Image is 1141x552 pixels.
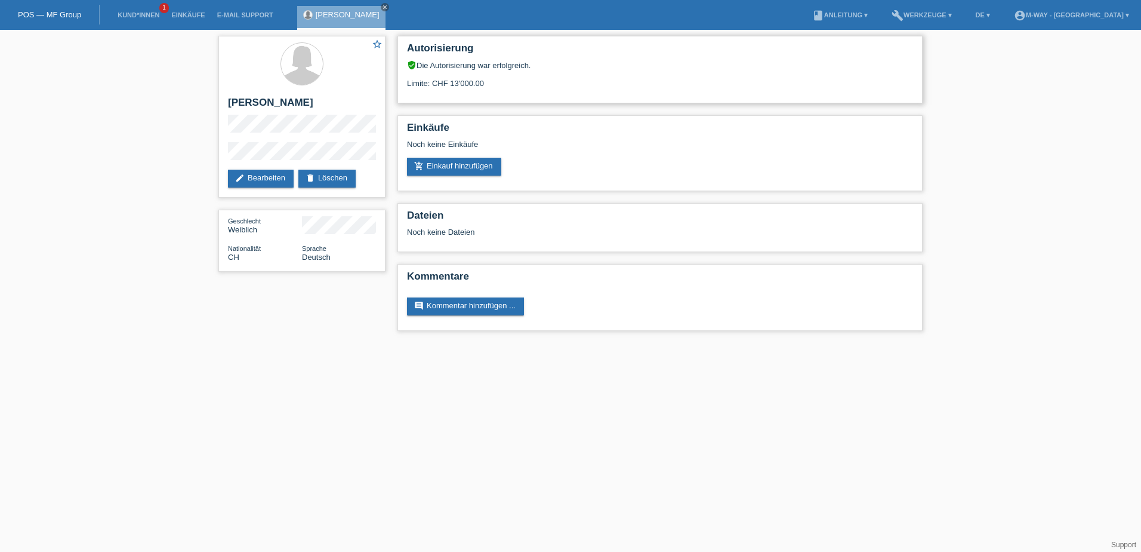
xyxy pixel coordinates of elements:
h2: [PERSON_NAME] [228,97,376,115]
a: Einkäufe [165,11,211,19]
span: Nationalität [228,245,261,252]
i: comment [414,301,424,311]
i: build [892,10,903,22]
div: Noch keine Einkäufe [407,140,913,158]
i: close [382,4,388,10]
div: Limite: CHF 13'000.00 [407,70,913,88]
div: Die Autorisierung war erfolgreich. [407,60,913,70]
i: add_shopping_cart [414,161,424,171]
a: [PERSON_NAME] [316,10,380,19]
a: star_border [372,39,383,51]
i: edit [235,173,245,183]
a: POS — MF Group [18,10,81,19]
a: deleteLöschen [298,170,356,188]
i: star_border [372,39,383,50]
span: Schweiz [228,253,239,262]
span: Geschlecht [228,217,261,225]
a: Kund*innen [112,11,165,19]
span: Sprache [302,245,326,252]
h2: Autorisierung [407,42,913,60]
span: Deutsch [302,253,331,262]
div: Noch keine Dateien [407,228,772,237]
a: editBearbeiten [228,170,294,188]
a: account_circlem-way - [GEOGRAPHIC_DATA] ▾ [1008,11,1135,19]
a: commentKommentar hinzufügen ... [407,298,524,315]
a: bookAnleitung ▾ [806,11,874,19]
h2: Einkäufe [407,122,913,140]
div: Weiblich [228,216,302,234]
span: 1 [159,3,169,13]
a: E-Mail Support [211,11,279,19]
i: account_circle [1014,10,1026,22]
i: verified_user [407,60,417,70]
h2: Dateien [407,210,913,228]
a: add_shopping_cartEinkauf hinzufügen [407,158,501,176]
a: close [381,3,389,11]
h2: Kommentare [407,271,913,289]
i: delete [306,173,315,183]
a: DE ▾ [970,11,996,19]
i: book [812,10,824,22]
a: Support [1111,541,1136,549]
a: buildWerkzeuge ▾ [886,11,958,19]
